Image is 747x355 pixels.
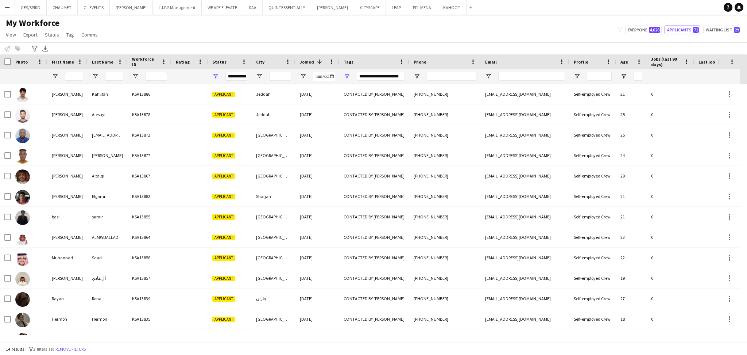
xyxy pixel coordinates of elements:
[128,186,171,206] div: KSA13882
[15,108,30,123] img: Abdulrahman Alesayi
[15,59,28,65] span: Photo
[202,0,243,15] button: WE ARE ELEVATE
[339,84,409,104] div: CONTACTED BY [PERSON_NAME]
[569,84,616,104] div: Self-employed Crew
[252,84,295,104] div: Jeddah
[569,145,616,165] div: Self-employed Crew
[311,0,354,15] button: [PERSON_NAME]
[569,289,616,309] div: Self-employed Crew
[295,84,339,104] div: [DATE]
[15,0,47,15] button: GES/SPIRO
[295,289,339,309] div: [DATE]
[569,207,616,227] div: Self-employed Crew
[339,329,409,350] div: CONTACTED BY [PERSON_NAME], CONTACTED BY [PERSON_NAME]
[128,268,171,288] div: KSA13857
[88,104,128,125] div: Alesayi
[212,59,227,65] span: Status
[88,289,128,309] div: Rona
[66,31,74,38] span: Tag
[269,72,291,81] input: City Filter Input
[252,248,295,268] div: [GEOGRAPHIC_DATA]
[698,59,715,65] span: Last job
[30,44,39,53] app-action-btn: Advanced filters
[47,309,88,329] div: Hermon
[15,313,30,327] img: Hermon Hermon
[212,276,235,281] span: Applicant
[437,0,467,15] button: KAHOOT
[15,251,30,266] img: Muhannad Saad
[339,207,409,227] div: CONTACTED BY [PERSON_NAME]
[481,145,569,165] div: [EMAIL_ADDRESS][DOMAIN_NAME]
[481,329,569,350] div: [PERSON_NAME][EMAIL_ADDRESS][DOMAIN_NAME]
[23,31,38,38] span: Export
[634,72,642,81] input: Age Filter Input
[647,289,694,309] div: 0
[569,186,616,206] div: Self-employed Crew
[344,73,350,80] button: Open Filter Menu
[481,84,569,104] div: [EMAIL_ADDRESS][DOMAIN_NAME]
[132,56,158,67] span: Workforce ID
[569,166,616,186] div: Self-employed Crew
[6,18,59,28] span: My Workforce
[295,104,339,125] div: [DATE]
[212,92,235,97] span: Applicant
[339,145,409,165] div: CONTACTED BY [PERSON_NAME]
[409,84,481,104] div: [PHONE_NUMBER]
[295,329,339,350] div: [DATE]
[52,59,74,65] span: First Name
[252,166,295,186] div: [GEOGRAPHIC_DATA]
[263,0,311,15] button: QUINTESSENTIALLY
[81,31,98,38] span: Comms
[128,104,171,125] div: KSA13878
[243,0,263,15] button: RAA
[47,268,88,288] div: [PERSON_NAME]
[153,0,202,15] button: L.I.P.S Management
[295,207,339,227] div: [DATE]
[256,59,264,65] span: City
[339,248,409,268] div: CONTACTED BY [PERSON_NAME]
[252,289,295,309] div: جازان
[252,207,295,227] div: [GEOGRAPHIC_DATA]
[252,145,295,165] div: [GEOGRAPHIC_DATA]
[569,227,616,247] div: Self-employed Crew
[128,145,171,165] div: KSA13877
[41,44,50,53] app-action-btn: Export XLSX
[616,145,647,165] div: 24
[78,30,101,39] a: Comms
[485,59,497,65] span: Email
[339,227,409,247] div: CONTACTED BY [PERSON_NAME]
[647,268,694,288] div: 0
[344,59,353,65] span: Tags
[295,186,339,206] div: [DATE]
[339,125,409,145] div: CONTACTED BY [PERSON_NAME]
[42,30,62,39] a: Status
[88,227,128,247] div: ALMWUALLAD
[128,227,171,247] div: KSA13864
[212,112,235,118] span: Applicant
[409,166,481,186] div: [PHONE_NUMBER]
[481,207,569,227] div: [EMAIL_ADDRESS][DOMAIN_NAME]
[409,145,481,165] div: [PHONE_NUMBER]
[300,73,306,80] button: Open Filter Menu
[569,248,616,268] div: Self-employed Crew
[6,31,16,38] span: View
[569,268,616,288] div: Self-employed Crew
[52,73,58,80] button: Open Filter Menu
[47,248,88,268] div: Muhannad
[88,166,128,186] div: Altalqi
[339,268,409,288] div: CONTACTED BY [PERSON_NAME]
[47,227,88,247] div: [PERSON_NAME]
[15,169,30,184] img: Nasser Altalqi
[647,227,694,247] div: 0
[212,255,235,261] span: Applicant
[295,227,339,247] div: [DATE]
[15,231,30,245] img: KHALID ALMWUALLAD
[616,125,647,145] div: 25
[212,173,235,179] span: Applicant
[128,125,171,145] div: KSA13872
[47,207,88,227] div: basil
[88,207,128,227] div: samir
[252,227,295,247] div: [GEOGRAPHIC_DATA]
[212,214,235,220] span: Applicant
[65,72,83,81] input: First Name Filter Input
